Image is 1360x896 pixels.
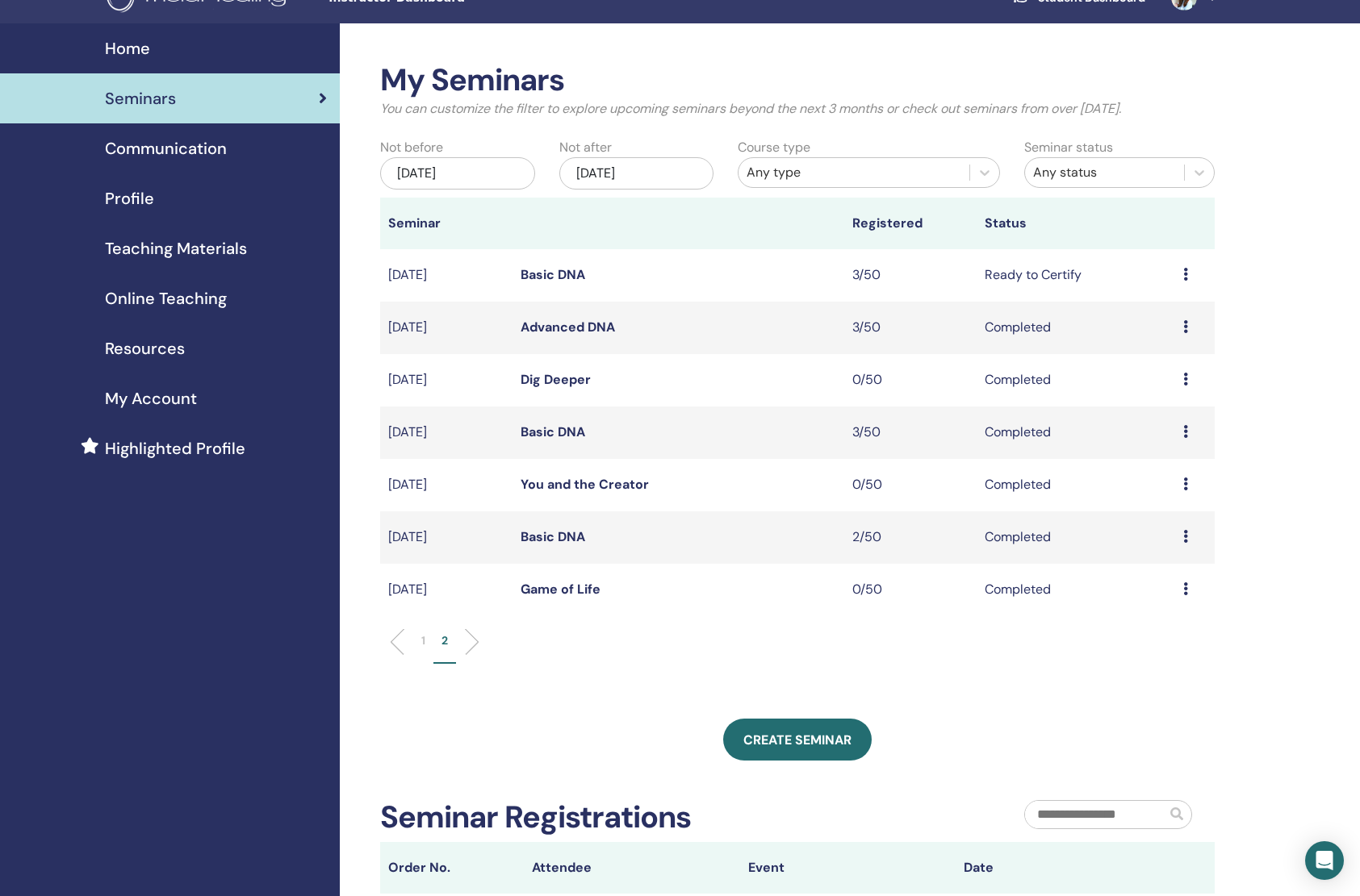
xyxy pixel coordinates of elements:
[740,842,956,894] th: Event
[521,423,585,440] a: Basic DNA
[105,36,150,60] span: Home
[747,163,961,182] div: Any type
[521,371,591,388] a: Dig Deeper
[380,799,691,836] h2: Seminar Registrations
[559,157,714,190] div: [DATE]
[380,99,1215,119] p: You can customize the filter to explore upcoming seminars beyond the next 3 months or check out s...
[956,842,1171,894] th: Date
[380,157,535,190] div: [DATE]
[723,719,872,761] a: Create seminar
[977,354,1175,406] td: Completed
[977,198,1175,249] th: Status
[380,62,1215,99] h2: My Seminars
[521,319,615,335] a: Advanced DNA
[380,302,513,354] td: [DATE]
[977,302,1175,354] td: Completed
[844,249,977,302] td: 3/50
[1024,138,1113,157] label: Seminar status
[521,581,600,598] a: Game of Life
[844,302,977,354] td: 3/50
[105,286,227,310] span: Online Teaching
[844,198,977,249] th: Registered
[105,86,176,110] span: Seminars
[521,476,649,493] a: You and the Creator
[380,842,524,894] th: Order No.
[977,406,1175,459] td: Completed
[380,459,513,511] td: [DATE]
[977,459,1175,511] td: Completed
[380,511,513,564] td: [DATE]
[738,138,810,157] label: Course type
[421,632,425,649] p: 1
[380,198,513,249] th: Seminar
[441,632,448,649] p: 2
[844,564,977,616] td: 0/50
[380,138,443,157] label: Not before
[105,136,227,160] span: Communication
[977,249,1175,302] td: Ready to Certify
[844,511,977,564] td: 2/50
[844,406,977,459] td: 3/50
[105,186,154,210] span: Profile
[380,249,513,302] td: [DATE]
[977,564,1175,616] td: Completed
[977,511,1175,564] td: Completed
[380,564,513,616] td: [DATE]
[380,406,513,459] td: [DATE]
[524,842,739,894] th: Attendee
[521,528,585,545] a: Basic DNA
[105,336,185,360] span: Resources
[105,386,197,410] span: My Account
[1305,841,1344,880] div: Open Intercom Messenger
[743,731,852,748] span: Create seminar
[559,138,612,157] label: Not after
[1033,163,1176,182] div: Any status
[105,236,247,260] span: Teaching Materials
[521,266,585,283] a: Basic DNA
[844,354,977,406] td: 0/50
[105,436,245,461] span: Highlighted Profile
[844,459,977,511] td: 0/50
[380,354,513,406] td: [DATE]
